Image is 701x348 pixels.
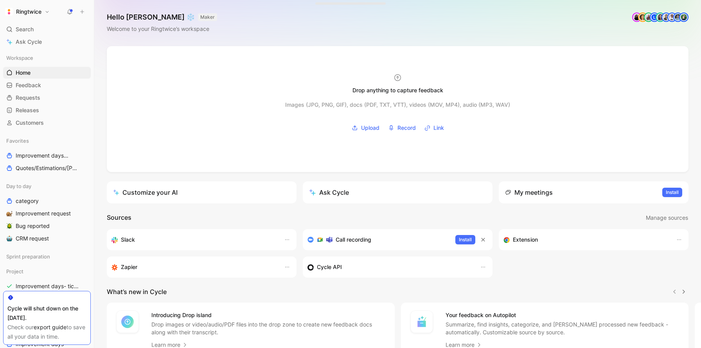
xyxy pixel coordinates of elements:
[111,262,276,272] div: Capture feedback from thousands of sources with Zapier (survey results, recordings, sheets, etc).
[3,6,52,17] button: RingtwiceRingtwice
[6,253,50,260] span: Sprint preparation
[3,208,91,219] a: 🐌Improvement request
[107,287,167,296] h2: What’s new in Cycle
[6,235,13,242] img: 🤖
[3,135,91,147] div: Favorites
[666,188,679,196] span: Install
[397,123,416,133] span: Record
[3,180,91,192] div: Day to day
[3,79,91,91] a: Feedback
[3,150,91,161] a: Improvement daysTeam view
[107,13,217,22] h1: Hello [PERSON_NAME] ❄️
[513,235,538,244] h3: Extension
[34,324,67,330] a: export guide
[3,265,91,277] div: Project
[16,37,42,47] span: Ask Cycle
[16,8,41,15] h1: Ringtwice
[455,235,475,244] button: Install
[151,310,385,320] h4: Introducing Drop island
[6,223,13,229] img: 🪲
[674,13,682,21] img: avatar
[121,262,137,272] h3: Zapier
[433,123,444,133] span: Link
[645,13,652,21] img: avatar
[5,221,14,231] button: 🪲
[107,181,297,203] a: Customize your AI
[3,180,91,244] div: Day to daycategory🐌Improvement request🪲Bug reported🤖CRM request
[307,262,472,272] div: Sync customers & send feedback from custom sources. Get inspired by our favorite use case
[151,321,385,336] p: Drop images or video/audio/PDF files into the drop zone to create new feedback docs along with th...
[107,213,131,223] h2: Sources
[16,197,39,205] span: category
[3,162,91,174] a: Quotes/Estimations/[PERSON_NAME]
[111,235,276,244] div: Sync your customers, send feedback and get updates in Slack
[662,188,682,197] button: Install
[16,210,71,217] span: Improvement request
[6,54,33,62] span: Workspace
[3,52,91,64] div: Workspace
[7,323,86,341] div: Check our to save all your data in time.
[352,86,443,95] div: Drop anything to capture feedback
[3,92,91,104] a: Requests
[385,122,419,134] button: Record
[3,265,91,317] div: ProjectImprovement days- tickets readyimprovement days- ALL♟️Card investigations
[361,123,379,133] span: Upload
[16,152,74,160] span: Improvement days
[3,117,91,129] a: Customers
[336,235,371,244] h3: Call recording
[16,94,40,102] span: Requests
[7,304,86,323] div: Cycle will shut down on the [DATE].
[645,213,688,223] button: Manage sources
[503,235,668,244] div: Capture feedback from anywhere on the web
[16,235,49,242] span: CRM request
[107,24,217,34] div: Welcome to your Ringtwice’s workspace
[198,13,217,21] button: MAKER
[3,36,91,48] a: Ask Cycle
[303,181,492,203] button: Ask Cycle
[3,280,91,292] a: Improvement days- tickets ready
[16,119,44,127] span: Customers
[633,13,641,21] img: avatar
[16,164,78,172] span: Quotes/Estimations/[PERSON_NAME]
[3,251,91,265] div: Sprint preparation
[349,122,382,134] button: Upload
[285,100,510,109] div: Images (JPG, PNG, GIF), docs (PDF, TXT, VTT), videos (MOV, MP4), audio (MP3, WAV)
[3,23,91,35] div: Search
[113,188,178,197] div: Customize your AI
[446,321,679,336] p: Summarize, find insights, categorize, and [PERSON_NAME] processed new feedback - automatically. C...
[16,282,82,290] span: Improvement days- tickets ready
[16,69,31,77] span: Home
[668,13,676,21] img: avatar
[6,210,13,217] img: 🐌
[651,13,658,21] div: L
[3,233,91,244] a: 🤖CRM request
[459,236,472,244] span: Install
[16,106,39,114] span: Releases
[121,235,135,244] h3: Slack
[422,122,447,134] button: Link
[662,13,670,21] img: avatar
[3,195,91,207] a: category
[317,262,342,272] h3: Cycle API
[505,188,553,197] div: My meetings
[16,81,41,89] span: Feedback
[680,13,688,21] img: avatar
[16,25,34,34] span: Search
[446,310,679,320] h4: Your feedback on Autopilot
[656,13,664,21] img: avatar
[16,222,50,230] span: Bug reported
[309,188,349,197] div: Ask Cycle
[639,13,647,21] img: avatar
[5,8,13,16] img: Ringtwice
[3,67,91,79] a: Home
[6,267,23,275] span: Project
[6,182,31,190] span: Day to day
[6,137,29,145] span: Favorites
[5,209,14,218] button: 🐌
[3,104,91,116] a: Releases
[3,251,91,262] div: Sprint preparation
[307,235,449,244] div: Record & transcribe meetings from Zoom, Meet & Teams.
[5,234,14,243] button: 🤖
[3,220,91,232] a: 🪲Bug reported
